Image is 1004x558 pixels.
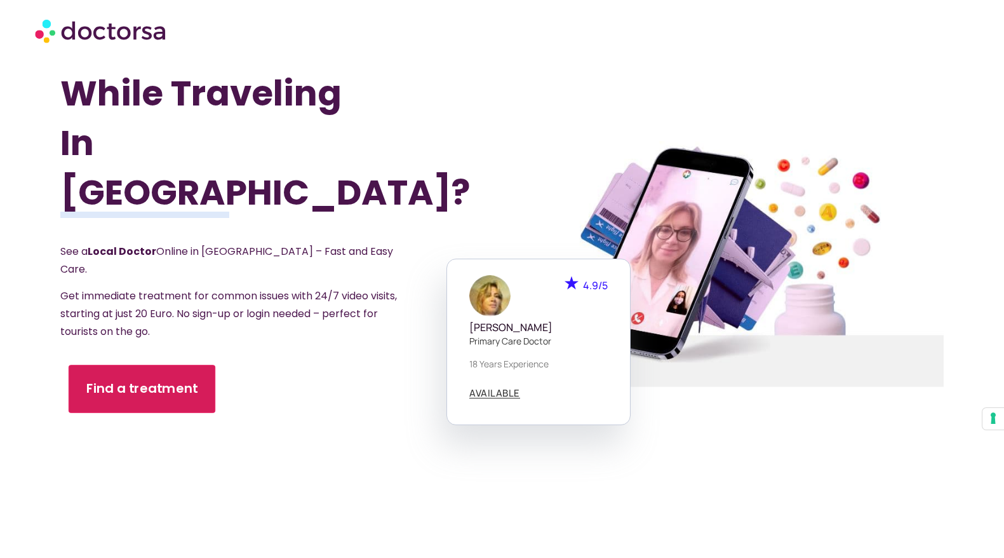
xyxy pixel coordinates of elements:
button: Your consent preferences for tracking technologies [982,408,1004,430]
span: Find a treatment [86,380,198,398]
p: Primary care doctor [469,334,608,348]
strong: Local Doctor [88,244,156,259]
span: Get immediate treatment for common issues with 24/7 video visits, starting at just 20 Euro. No si... [60,289,397,339]
span: See a Online in [GEOGRAPHIC_DATA] – Fast and Easy Care. [60,244,393,276]
span: 4.9/5 [583,278,608,292]
h1: Got Sick While Traveling In [GEOGRAPHIC_DATA]? [60,19,436,217]
a: AVAILABLE [469,388,520,398]
p: 18 years experience [469,357,608,371]
a: Find a treatment [69,365,215,414]
h5: [PERSON_NAME] [469,322,608,334]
